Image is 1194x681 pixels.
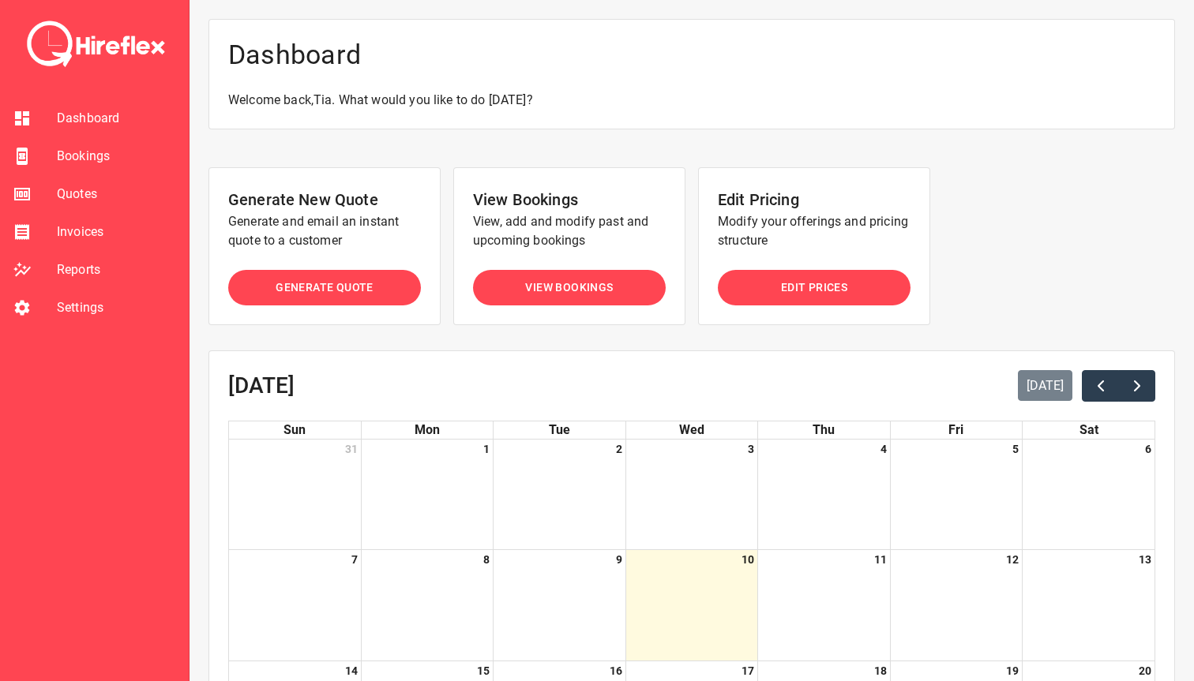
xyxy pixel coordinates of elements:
[480,550,493,569] a: September 8, 2025
[57,298,176,317] span: Settings
[57,109,176,128] span: Dashboard
[411,421,443,439] a: Monday
[1142,440,1155,458] a: September 6, 2025
[480,440,493,458] a: September 1, 2025
[276,278,374,297] span: Generate Quote
[1023,550,1155,661] td: September 13, 2025
[228,373,295,398] h2: [DATE]
[57,260,176,279] span: Reports
[228,187,421,212] h6: Generate New Quote
[280,421,309,439] a: Sunday
[718,212,911,250] p: Modify your offerings and pricing structure
[945,421,967,439] a: Friday
[1076,421,1102,439] a: Saturday
[494,550,625,661] td: September 9, 2025
[738,550,757,569] a: September 10, 2025
[738,661,757,680] a: September 17, 2025
[474,661,493,680] a: September 15, 2025
[809,421,838,439] a: Thursday
[229,550,361,661] td: September 7, 2025
[625,440,757,550] td: September 3, 2025
[613,440,625,458] a: September 2, 2025
[348,550,361,569] a: September 7, 2025
[229,440,361,550] td: August 31, 2025
[871,550,890,569] a: September 11, 2025
[1009,440,1022,458] a: September 5, 2025
[473,212,666,250] p: View, add and modify past and upcoming bookings
[342,661,361,680] a: September 14, 2025
[890,550,1022,661] td: September 12, 2025
[871,661,890,680] a: September 18, 2025
[625,550,757,661] td: September 10, 2025
[676,421,708,439] a: Wednesday
[758,440,890,550] td: September 4, 2025
[57,223,176,241] span: Invoices
[1136,661,1155,680] a: September 20, 2025
[1003,661,1022,680] a: September 19, 2025
[57,185,176,204] span: Quotes
[718,187,911,212] h6: Edit Pricing
[546,421,573,439] a: Tuesday
[342,440,361,458] a: August 31, 2025
[57,147,176,166] span: Bookings
[745,440,757,458] a: September 3, 2025
[781,278,847,297] span: Edit Prices
[613,550,625,569] a: September 9, 2025
[1018,370,1073,401] button: [DATE]
[877,440,890,458] a: September 4, 2025
[890,440,1022,550] td: September 5, 2025
[1136,550,1155,569] a: September 13, 2025
[228,39,1155,72] h4: Dashboard
[228,212,421,250] p: Generate and email an instant quote to a customer
[606,661,625,680] a: September 16, 2025
[361,440,493,550] td: September 1, 2025
[1023,440,1155,550] td: September 6, 2025
[228,91,1155,110] p: Welcome back, Tia . What would you like to do [DATE]?
[525,278,613,297] span: View Bookings
[1003,550,1022,569] a: September 12, 2025
[473,187,666,212] h6: View Bookings
[758,550,890,661] td: September 11, 2025
[361,550,493,661] td: September 8, 2025
[1082,370,1119,402] button: Previous month
[494,440,625,550] td: September 2, 2025
[1118,370,1155,402] button: Next month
